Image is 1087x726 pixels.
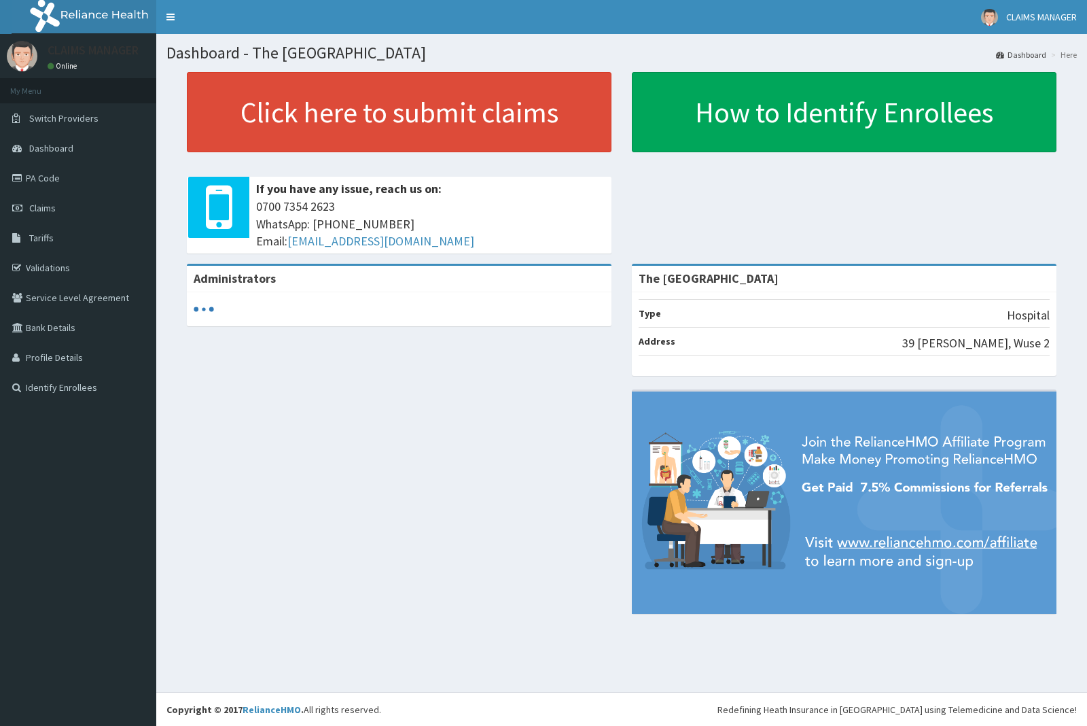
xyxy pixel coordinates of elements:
p: CLAIMS MANAGER [48,44,139,56]
a: Online [48,61,80,71]
img: provider-team-banner.png [632,392,1056,614]
a: How to Identify Enrollees [632,72,1056,152]
a: [EMAIL_ADDRESS][DOMAIN_NAME] [287,233,474,249]
span: Switch Providers [29,112,99,124]
strong: Copyright © 2017 . [166,704,304,716]
img: User Image [7,41,37,71]
b: Administrators [194,271,276,286]
li: Here [1048,49,1077,60]
b: Address [639,335,675,347]
a: RelianceHMO [243,704,301,716]
a: Dashboard [996,49,1046,60]
span: Tariffs [29,232,54,244]
h1: Dashboard - The [GEOGRAPHIC_DATA] [166,44,1077,62]
b: If you have any issue, reach us on: [256,181,442,196]
p: Hospital [1007,307,1050,324]
img: User Image [981,9,998,26]
div: Redefining Heath Insurance in [GEOGRAPHIC_DATA] using Telemedicine and Data Science! [717,703,1077,716]
a: Click here to submit claims [187,72,611,152]
svg: audio-loading [194,299,214,319]
strong: The [GEOGRAPHIC_DATA] [639,271,779,286]
span: Claims [29,202,56,214]
span: Dashboard [29,142,73,154]
b: Type [639,307,661,319]
p: 39 [PERSON_NAME], Wuse 2 [902,334,1050,352]
span: CLAIMS MANAGER [1006,11,1077,23]
span: 0700 7354 2623 WhatsApp: [PHONE_NUMBER] Email: [256,198,605,250]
